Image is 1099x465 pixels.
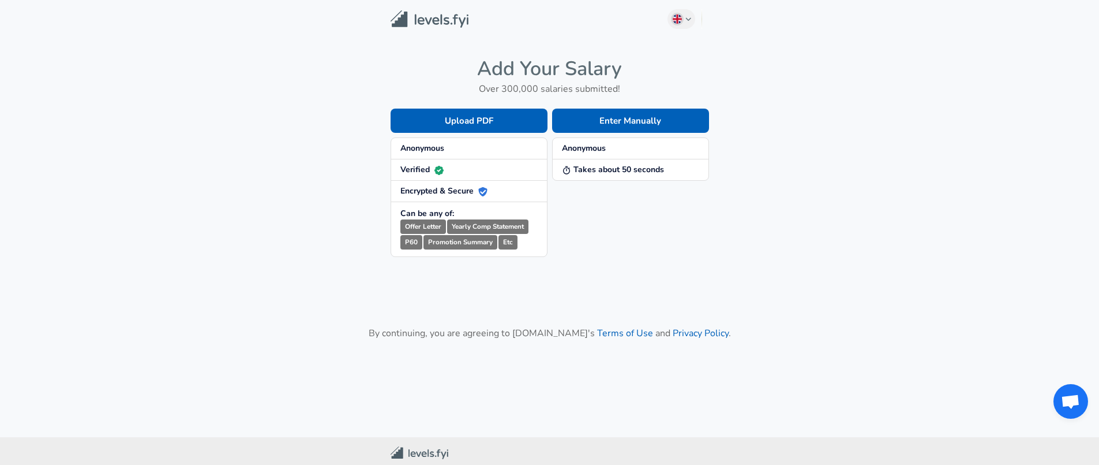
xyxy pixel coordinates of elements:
h4: Add Your Salary [391,57,709,81]
small: Promotion Summary [423,235,497,250]
strong: Encrypted & Secure [400,185,487,196]
img: English (UK) [673,14,682,24]
strong: Can be any of: [400,208,454,219]
h6: Over 300,000 salaries submitted! [391,81,709,97]
small: Yearly Comp Statement [447,220,528,234]
small: Etc [498,235,517,250]
small: Offer Letter [400,220,446,234]
button: English (UK) [667,9,695,29]
img: Levels.fyi [391,10,468,28]
strong: Anonymous [400,143,444,154]
a: Privacy Policy [673,327,729,340]
a: Terms of Use [597,327,653,340]
strong: Anonymous [562,143,606,154]
strong: Verified [400,164,444,175]
button: Upload PDF [391,109,547,133]
strong: Takes about 50 seconds [562,164,664,175]
img: Levels.fyi Community [391,447,448,460]
small: P60 [400,235,422,250]
div: Open chat [1053,384,1088,419]
button: Enter Manually [552,109,709,133]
